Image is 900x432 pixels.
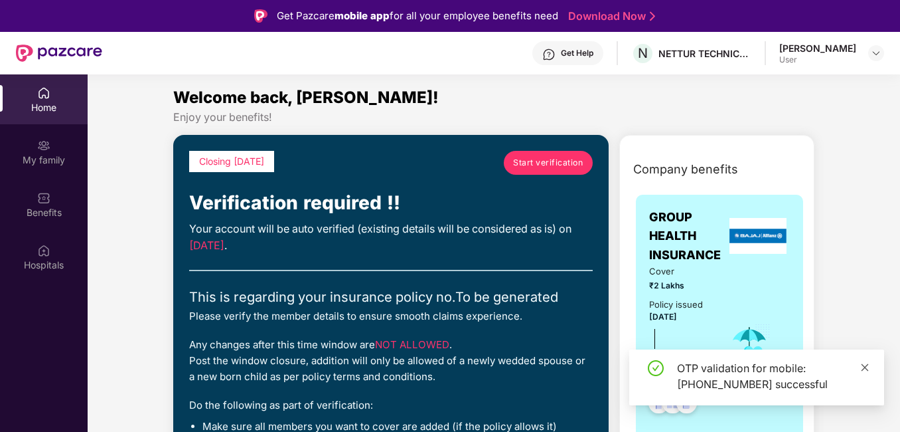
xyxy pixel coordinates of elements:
[779,54,856,65] div: User
[375,338,449,351] span: NOT ALLOWED
[189,188,593,217] div: Verification required !!
[649,265,710,278] span: Cover
[189,397,593,413] div: Do the following as part of verification:
[254,9,267,23] img: Logo
[513,156,583,169] span: Start verification
[561,48,593,58] div: Get Help
[649,312,677,322] span: [DATE]
[37,139,50,152] img: svg+xml;base64,PHN2ZyB3aWR0aD0iMjAiIGhlaWdodD0iMjAiIHZpZXdCb3g9IjAgMCAyMCAyMCIgZmlsbD0ibm9uZSIgeG...
[189,221,593,254] div: Your account will be auto verified (existing details will be considered as is) on .
[16,45,102,62] img: New Pazcare Logo
[633,160,738,179] span: Company benefits
[173,110,814,124] div: Enjoy your benefits!
[189,287,593,308] div: This is regarding your insurance policy no. To be generated
[504,151,593,175] a: Start verification
[677,360,868,392] div: OTP validation for mobile: [PHONE_NUMBER] successful
[871,48,881,58] img: svg+xml;base64,PHN2ZyBpZD0iRHJvcGRvd24tMzJ4MzIiIHhtbG5zPSJodHRwOi8vd3d3LnczLm9yZy8yMDAwL3N2ZyIgd2...
[779,42,856,54] div: [PERSON_NAME]
[277,8,558,24] div: Get Pazcare for all your employee benefits need
[649,208,726,265] span: GROUP HEALTH INSURANCE
[638,45,648,61] span: N
[648,360,664,376] span: check-circle
[649,280,710,292] span: ₹2 Lakhs
[729,218,787,254] img: insurerLogo
[649,298,703,312] div: Policy issued
[37,191,50,205] img: svg+xml;base64,PHN2ZyBpZD0iQmVuZWZpdHMiIHhtbG5zPSJodHRwOi8vd3d3LnczLm9yZy8yMDAwL3N2ZyIgd2lkdGg9Ij...
[189,337,593,384] div: Any changes after this time window are . Post the window closure, addition will only be allowed o...
[189,308,593,324] div: Please verify the member details to ensure smooth claims experience.
[173,88,439,107] span: Welcome back, [PERSON_NAME]!
[650,9,655,23] img: Stroke
[728,323,771,367] img: icon
[568,9,651,23] a: Download Now
[189,239,224,252] span: [DATE]
[37,86,50,100] img: svg+xml;base64,PHN2ZyBpZD0iSG9tZSIgeG1sbnM9Imh0dHA6Ly93d3cudzMub3JnLzIwMDAvc3ZnIiB3aWR0aD0iMjAiIG...
[658,47,751,60] div: NETTUR TECHNICAL TRAINING FOUNDATION
[542,48,556,61] img: svg+xml;base64,PHN2ZyBpZD0iSGVscC0zMngzMiIgeG1sbnM9Imh0dHA6Ly93d3cudzMub3JnLzIwMDAvc3ZnIiB3aWR0aD...
[860,363,869,372] span: close
[37,244,50,257] img: svg+xml;base64,PHN2ZyBpZD0iSG9zcGl0YWxzIiB4bWxucz0iaHR0cDovL3d3dy53My5vcmcvMjAwMC9zdmciIHdpZHRoPS...
[199,156,264,167] span: Closing [DATE]
[335,9,390,22] strong: mobile app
